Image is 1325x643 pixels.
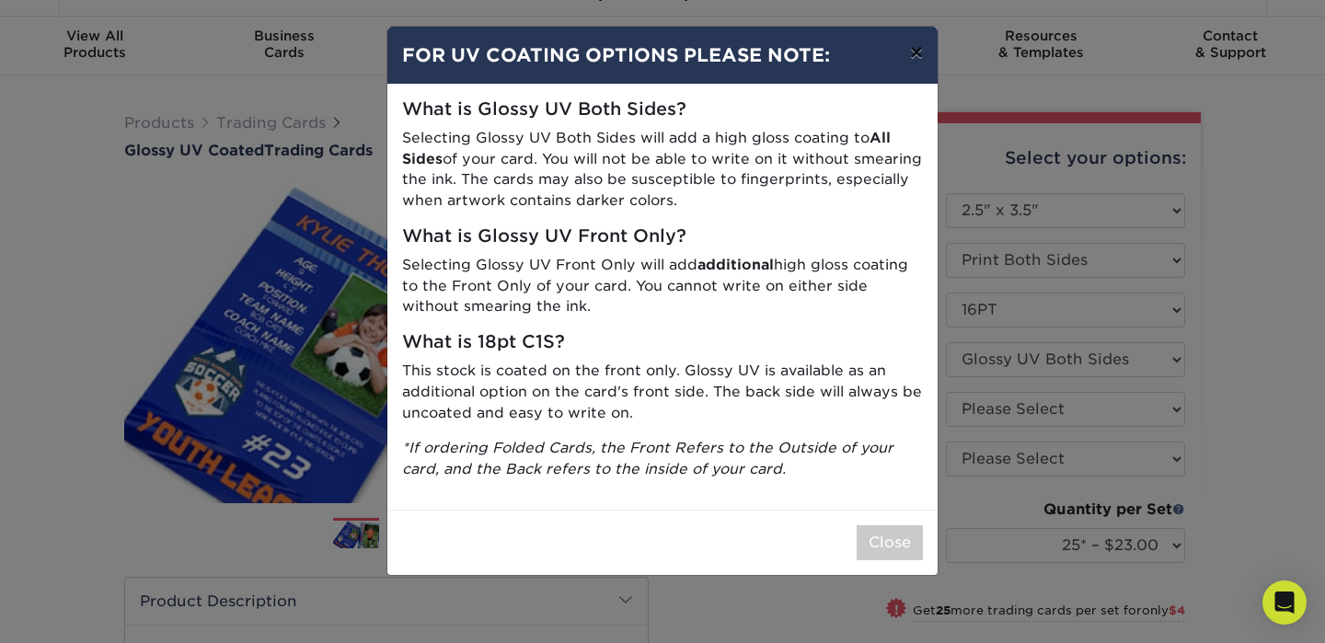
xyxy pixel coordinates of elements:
[857,525,923,560] button: Close
[402,332,923,353] h5: What is 18pt C1S?
[402,255,923,317] p: Selecting Glossy UV Front Only will add high gloss coating to the Front Only of your card. You ca...
[402,226,923,247] h5: What is Glossy UV Front Only?
[1262,580,1307,625] div: Open Intercom Messenger
[895,27,938,78] button: ×
[697,256,774,273] strong: additional
[402,41,923,69] h4: FOR UV COATING OPTIONS PLEASE NOTE:
[402,361,923,423] p: This stock is coated on the front only. Glossy UV is available as an additional option on the car...
[402,129,891,167] strong: All Sides
[402,128,923,212] p: Selecting Glossy UV Both Sides will add a high gloss coating to of your card. You will not be abl...
[402,439,893,477] i: *If ordering Folded Cards, the Front Refers to the Outside of your card, and the Back refers to t...
[402,99,923,121] h5: What is Glossy UV Both Sides?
